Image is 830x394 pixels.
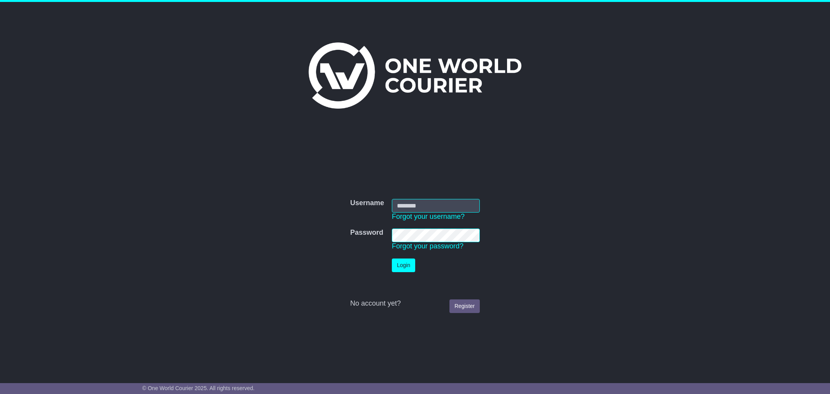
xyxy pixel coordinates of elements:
[392,242,463,250] a: Forgot your password?
[392,213,465,220] a: Forgot your username?
[449,299,480,313] a: Register
[350,299,480,308] div: No account yet?
[392,259,415,272] button: Login
[309,42,521,109] img: One World
[350,229,383,237] label: Password
[142,385,255,391] span: © One World Courier 2025. All rights reserved.
[350,199,384,208] label: Username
